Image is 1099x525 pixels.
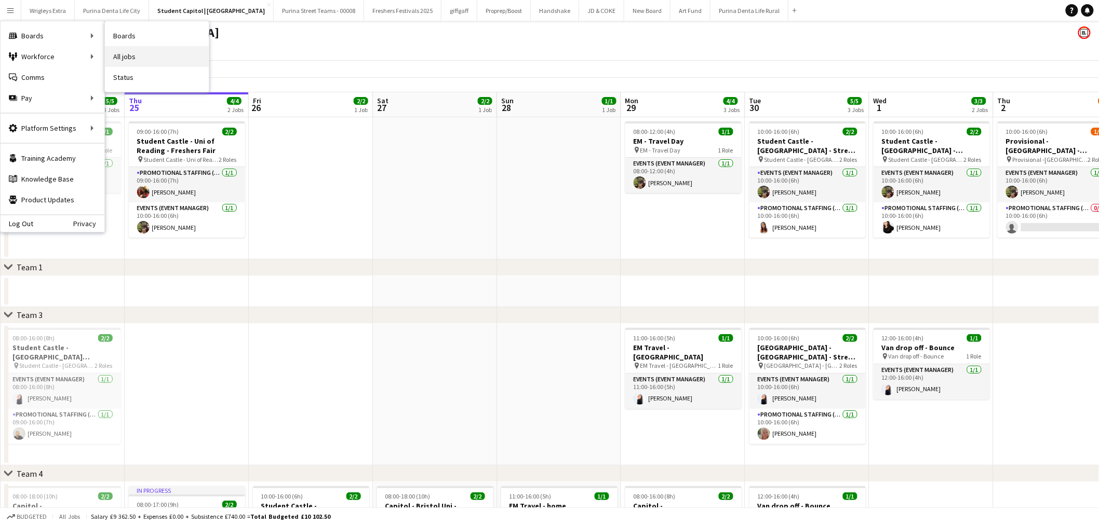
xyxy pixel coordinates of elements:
span: 10:00-16:00 (6h) [261,492,303,500]
span: 1 Role [98,146,113,154]
button: Student Capitol | [GEOGRAPHIC_DATA] [149,1,274,21]
button: JD & COKE [579,1,624,21]
div: Salary £9 362.50 + Expenses £0.00 + Subsistence £740.00 = [91,513,330,520]
span: Sat [377,96,388,105]
span: 11:00-16:00 (5h) [510,492,552,500]
span: 1/1 [602,97,616,105]
a: All jobs [105,46,209,67]
button: Art Fund [671,1,711,21]
h3: Capitol - Bristol Uni - Freshers Fair [377,501,493,520]
span: Tue [749,96,761,105]
span: 2 Roles [840,156,857,163]
span: All jobs [57,513,82,520]
span: 08:00-16:00 (8h) [13,334,55,342]
span: 1/1 [967,334,982,342]
span: 30 [748,102,761,114]
span: 12:00-16:00 (4h) [882,334,924,342]
div: 3 Jobs [724,106,740,114]
div: Team 4 [17,468,43,479]
app-job-card: 08:00-12:00 (4h)1/1EM - Travel Day EM - Travel Day1 RoleEvents (Event Manager)1/108:00-12:00 (4h)... [625,121,742,193]
div: Pay [1,88,104,108]
h3: EM Travel - [GEOGRAPHIC_DATA] [625,343,742,362]
app-card-role: Promotional Staffing (Brand Ambassadors)1/110:00-16:00 (6h)[PERSON_NAME] [874,202,990,238]
app-job-card: 11:00-16:00 (5h)1/1EM Travel - [GEOGRAPHIC_DATA] EM Travel - [GEOGRAPHIC_DATA]1 RoleEvents (Event... [625,328,742,409]
span: Fri [253,96,261,105]
app-card-role: Events (Event Manager)1/111:00-16:00 (5h)[PERSON_NAME] [625,374,742,409]
span: 2/2 [98,334,113,342]
h3: Student Castle - [GEOGRAPHIC_DATA] - Street Team [253,501,369,520]
div: Platform Settings [1,118,104,139]
a: Privacy [73,219,104,228]
app-card-role: Promotional Staffing (Brand Ambassadors)1/109:00-16:00 (7h)[PERSON_NAME] [5,409,121,444]
app-card-role: Promotional Staffing (Brand Ambassadors)1/109:00-16:00 (7h)[PERSON_NAME] [129,167,245,202]
span: 10:00-16:00 (6h) [758,128,800,135]
span: 2/2 [471,492,485,500]
a: Status [105,67,209,88]
span: 08:00-18:00 (10h) [13,492,58,500]
h3: EM - Travel Day [625,136,742,146]
a: Comms [1,67,104,88]
app-user-avatar: Bounce Activations Ltd [1078,26,1091,39]
div: 3 Jobs [848,106,864,114]
span: 5/5 [103,97,117,105]
span: 09:00-16:00 (7h) [137,128,179,135]
app-job-card: 10:00-16:00 (6h)2/2Student Castle - [GEOGRAPHIC_DATA] - Street Team Student Castle - [GEOGRAPHIC_... [749,121,866,238]
span: Student Castle - [GEOGRAPHIC_DATA] [GEOGRAPHIC_DATA][PERSON_NAME] - Freshers Fair [20,362,95,369]
a: Knowledge Base [1,169,104,189]
h3: Student Castle - [GEOGRAPHIC_DATA] - Street Team [749,136,866,155]
button: Purina Denta Life Rural [711,1,788,21]
h3: Capitol - [GEOGRAPHIC_DATA] - Street Team [625,501,742,520]
span: EM - Travel Day [640,146,681,154]
span: Sun [501,96,514,105]
button: Purina Denta Life City [75,1,149,21]
span: 2 Roles [840,362,857,369]
span: 2/2 [222,501,237,508]
a: Log Out [1,219,33,228]
span: 2 Roles [964,156,982,163]
span: 4/4 [723,97,738,105]
div: 10:00-16:00 (6h)2/2Student Castle - [GEOGRAPHIC_DATA] - Freshers Fair Student Castle - [GEOGRAPHI... [874,121,990,238]
span: 2 [996,102,1011,114]
app-card-role: Events (Event Manager)1/110:00-16:00 (6h)[PERSON_NAME] [749,167,866,202]
app-job-card: 12:00-16:00 (4h)1/1Van drop off - Bounce Van drop off - Bounce1 RoleEvents (Event Manager)1/112:0... [874,328,990,399]
span: Student Castle - Uni of Reading - Freshers Fair [144,156,219,163]
h3: Capitol - [GEOGRAPHIC_DATA] Uni - Freshers Fair [5,501,121,520]
span: EM Travel - [GEOGRAPHIC_DATA] [640,362,718,369]
span: 1/1 [595,492,609,500]
app-card-role: Events (Event Manager)1/108:00-16:00 (8h)[PERSON_NAME] [5,374,121,409]
span: 3/3 [972,97,986,105]
div: 1 Job [354,106,368,114]
span: 2/2 [222,128,237,135]
span: 2/2 [346,492,361,500]
span: [GEOGRAPHIC_DATA] - [GEOGRAPHIC_DATA] - Street Team [765,362,840,369]
span: 2/2 [354,97,368,105]
div: In progress [129,486,245,494]
span: 2/2 [719,492,733,500]
span: Budgeted [17,513,47,520]
span: 2 Roles [95,362,113,369]
button: Handshake [531,1,579,21]
app-card-role: Events (Event Manager)1/112:00-16:00 (4h)[PERSON_NAME] [874,364,990,399]
button: Freshers Festivals 2025 [364,1,441,21]
app-job-card: 09:00-16:00 (7h)2/2Student Castle - Uni of Reading - Freshers Fair Student Castle - Uni of Readin... [129,121,245,238]
span: 4/4 [227,97,242,105]
app-card-role: Events (Event Manager)1/108:00-12:00 (4h)[PERSON_NAME] [625,158,742,193]
span: 10:00-16:00 (6h) [1006,128,1048,135]
span: 1 Role [718,146,733,154]
span: 1/1 [843,492,857,500]
app-job-card: 08:00-16:00 (8h)2/2Student Castle - [GEOGRAPHIC_DATA] [GEOGRAPHIC_DATA][PERSON_NAME] - Freshers F... [5,328,121,444]
span: 10:00-16:00 (6h) [882,128,924,135]
span: 1 Role [718,362,733,369]
span: 1 [872,102,887,114]
span: 08:00-18:00 (10h) [385,492,431,500]
span: 10:00-16:00 (6h) [758,334,800,342]
span: 27 [376,102,388,114]
span: 2/2 [843,334,857,342]
button: Purina Street Teams - 00008 [274,1,364,21]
